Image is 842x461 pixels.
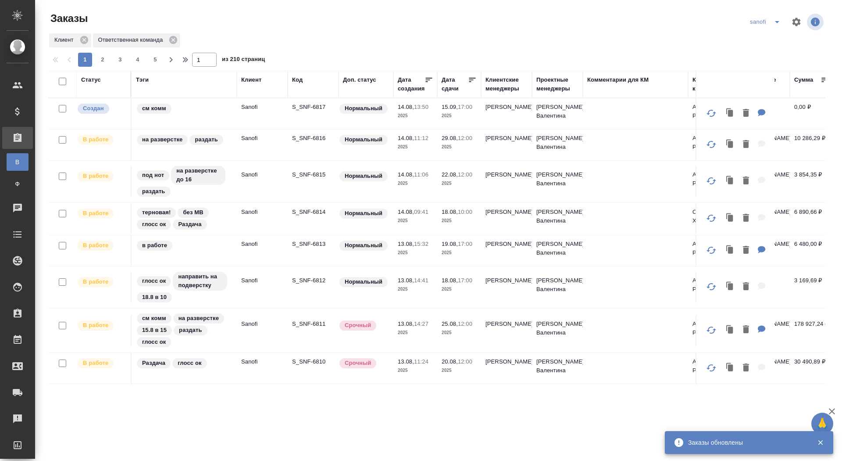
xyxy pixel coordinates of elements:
[739,359,753,377] button: Удалить
[83,359,108,367] p: В работе
[398,241,414,247] p: 13.08,
[142,359,165,367] p: Раздача
[790,353,834,384] td: 30 490,89 ₽
[692,208,735,225] p: ООО "ОПЕЛЛА ХЕЛСКЕА"
[532,315,583,346] td: [PERSON_NAME] Валентина
[178,359,201,367] p: глосс ок
[83,135,108,144] p: В работе
[398,249,433,257] p: 2025
[414,277,428,284] p: 14:41
[241,357,283,366] p: Sanofi
[481,272,532,303] td: [PERSON_NAME]
[142,293,167,302] p: 18.8 в 10
[339,357,389,369] div: Выставляется автоматически, если на указанный объем услуг необходимо больше времени в стандартном...
[790,166,834,197] td: 3 854,35 ₽
[241,240,283,249] p: Sanofi
[292,320,334,328] p: S_SNF-6811
[241,208,283,216] p: Sanofi
[148,53,162,67] button: 5
[136,240,232,252] div: в работе
[442,179,477,188] p: 2025
[83,241,108,250] p: В работе
[442,143,477,151] p: 2025
[142,241,167,250] p: в работе
[292,240,334,249] p: S_SNF-6813
[345,277,382,286] p: Нормальный
[790,98,834,129] td: 0,00 ₽
[398,135,414,141] p: 14.08,
[113,55,127,64] span: 3
[48,11,88,25] span: Заказы
[339,103,389,115] div: Статус по умолчанию для стандартных заказов
[458,104,472,110] p: 17:00
[722,104,739,122] button: Клонировать
[81,76,101,84] div: Статус
[807,14,825,30] span: Посмотреть информацию
[345,209,382,218] p: Нормальный
[532,166,583,197] td: [PERSON_NAME] Валентина
[414,171,428,178] p: 11:06
[398,104,414,110] p: 14.08,
[688,438,804,447] div: Заказы обновлены
[398,285,433,294] p: 2025
[692,357,735,375] p: АО "Санофи Россия"
[481,353,532,384] td: [PERSON_NAME]
[136,313,232,348] div: см комм, на разверстке, 15.8 в 15, раздать, глосс ок
[532,235,583,266] td: [PERSON_NAME] Валентина
[136,207,232,230] div: терновая!, без МВ, глосс ок, Раздача
[532,98,583,129] td: [PERSON_NAME] Валентина
[142,338,166,346] p: глосс ок
[113,53,127,67] button: 3
[692,240,735,257] p: АО "Санофи Россия"
[292,170,334,179] p: S_SNF-6815
[77,320,126,331] div: Выставляет ПМ после принятия заказа от КМа
[398,171,414,178] p: 14.08,
[536,76,578,93] div: Проектные менеджеры
[339,134,389,146] div: Статус по умолчанию для стандартных заказов
[532,203,583,234] td: [PERSON_NAME] Валентина
[292,103,334,112] p: S_SNF-6817
[414,104,428,110] p: 13:50
[414,209,428,215] p: 09:41
[345,241,382,250] p: Нормальный
[442,112,477,120] p: 2025
[292,357,334,366] p: S_SNF-6810
[722,241,739,259] button: Клонировать
[345,359,371,367] p: Срочный
[142,104,166,113] p: см комм
[722,136,739,154] button: Клонировать
[794,76,813,84] div: Сумма
[7,175,29,193] a: Ф
[442,249,477,257] p: 2025
[195,135,218,144] p: раздать
[739,104,753,122] button: Удалить
[83,104,104,113] p: Создан
[142,314,166,323] p: см комм
[701,320,722,341] button: Обновить
[790,272,834,303] td: 3 169,69 ₽
[722,321,739,339] button: Клонировать
[811,413,833,435] button: 🙏
[532,353,583,384] td: [PERSON_NAME] Валентина
[131,53,145,67] button: 4
[414,358,428,365] p: 11:24
[339,208,389,220] div: Статус по умолчанию для стандартных заказов
[398,366,433,375] p: 2025
[587,76,649,84] div: Комментарии для КМ
[442,171,458,178] p: 22.08,
[458,358,472,365] p: 12:00
[98,36,166,44] p: Ответственная команда
[442,76,468,93] div: Дата сдачи
[77,134,126,146] div: Выставляет ПМ после принятия заказа от КМа
[701,357,722,378] button: Обновить
[148,55,162,64] span: 5
[339,320,389,331] div: Выставляется автоматически, если на указанный объем услуг необходимо больше времени в стандартном...
[241,76,261,84] div: Клиент
[790,315,834,346] td: 178 927,24 ₽
[136,357,232,369] div: Раздача, глосс ок
[77,240,126,252] div: Выставляет ПМ после принятия заказа от КМа
[481,235,532,266] td: [PERSON_NAME]
[790,203,834,234] td: 6 890,66 ₽
[692,170,735,188] p: АО "Санофи Россия"
[77,170,126,182] div: Выставляет ПМ после принятия заказа от КМа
